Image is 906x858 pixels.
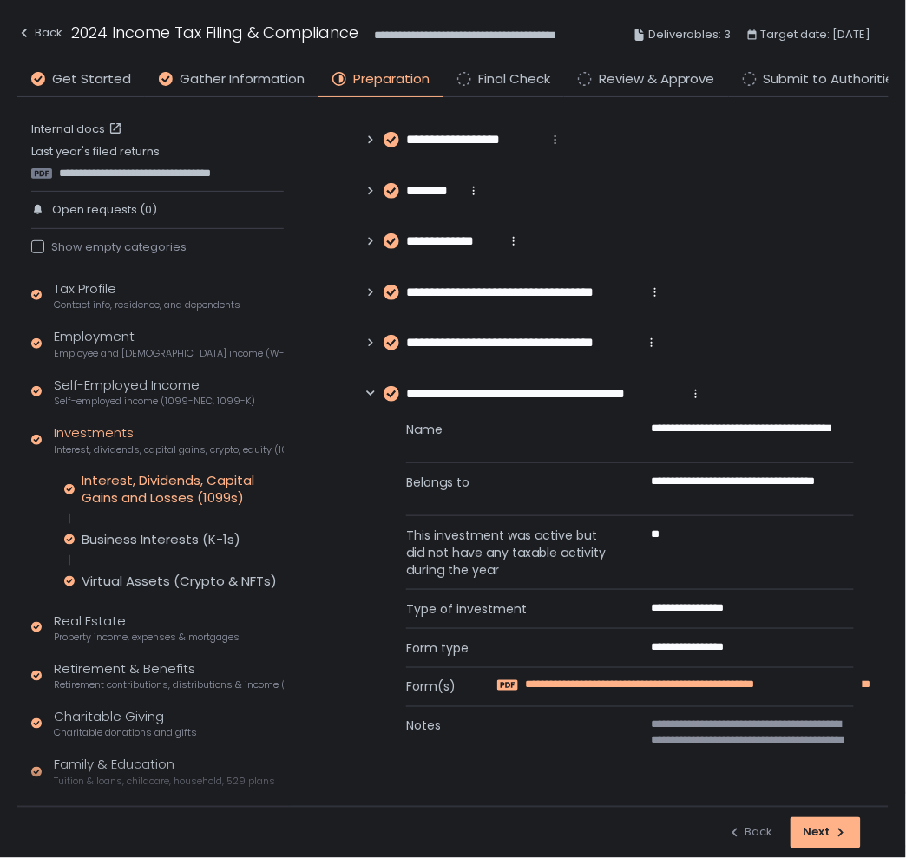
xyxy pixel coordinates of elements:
span: Notes [406,717,609,764]
span: Form(s) [406,678,456,696]
div: Business Interests (K-1s) [82,531,240,548]
span: Target date: [DATE] [761,24,871,45]
span: Type of investment [406,600,609,618]
h1: 2024 Income Tax Filing & Compliance [71,21,358,44]
button: Back [728,817,773,848]
span: Name [406,421,609,452]
div: Family & Education [54,756,275,789]
div: Next [804,825,848,841]
button: Next [791,817,861,848]
div: Back [17,23,62,43]
span: This investment was active but did not have any taxable activity during the year [406,527,609,579]
a: Internal docs [31,121,126,137]
span: Open requests (0) [52,202,157,218]
div: Back [728,825,773,841]
span: Interest, dividends, capital gains, crypto, equity (1099s, K-1s) [54,443,284,456]
span: Review & Approve [599,69,715,89]
span: Contact info, residence, and dependents [54,298,240,311]
span: Form type [406,639,609,657]
div: Last year's filed returns [31,144,284,180]
span: Submit to Authorities [764,69,902,89]
div: Retirement & Benefits [54,659,284,692]
span: Gather Information [180,69,305,89]
button: Back [17,21,62,49]
div: Charitable Giving [54,708,197,741]
div: Investments [54,423,284,456]
span: Tuition & loans, childcare, household, 529 plans [54,776,275,789]
div: Real Estate [54,612,240,645]
span: Property income, expenses & mortgages [54,631,240,644]
div: Virtual Assets (Crypto & NFTs) [82,573,277,590]
span: Deliverables: 3 [648,24,732,45]
div: Interest, Dividends, Capital Gains and Losses (1099s) [82,472,284,507]
span: Charitable donations and gifts [54,727,197,740]
span: Belongs to [406,474,609,505]
div: Healthcare [54,804,259,837]
div: Tax Profile [54,279,240,312]
div: Employment [54,327,284,360]
div: Self-Employed Income [54,376,255,409]
span: Self-employed income (1099-NEC, 1099-K) [54,395,255,408]
span: Final Check [478,69,550,89]
span: Employee and [DEMOGRAPHIC_DATA] income (W-2s) [54,347,284,360]
span: Preparation [353,69,430,89]
span: Retirement contributions, distributions & income (1099-R, 5498) [54,679,284,692]
span: Get Started [52,69,131,89]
